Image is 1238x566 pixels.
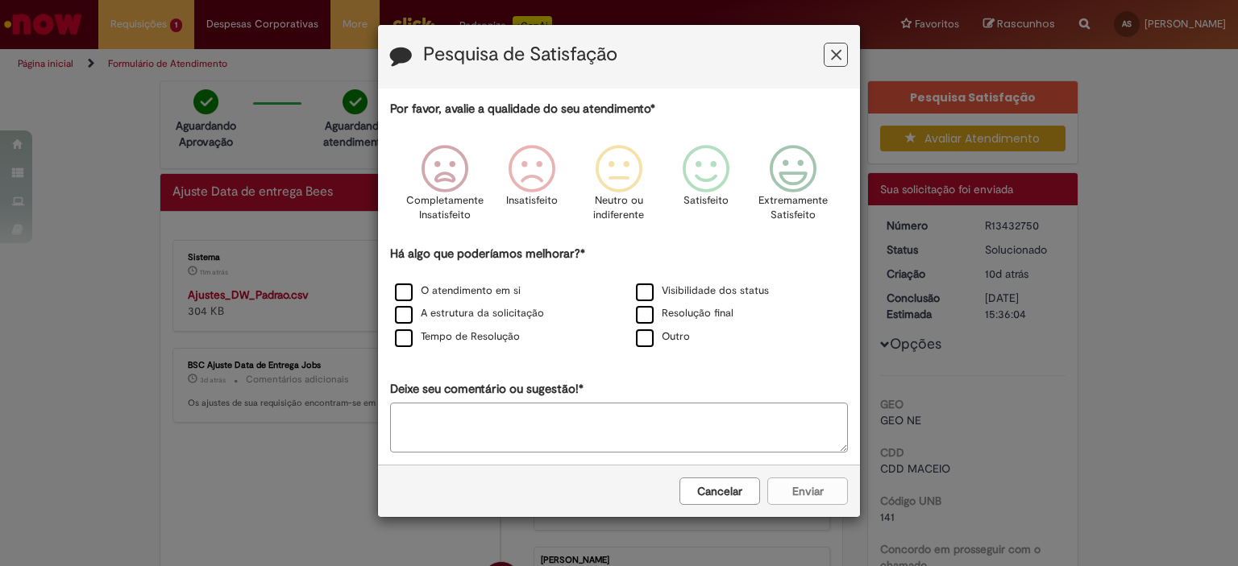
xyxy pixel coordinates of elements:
label: O atendimento em si [395,283,521,299]
p: Extremamente Satisfeito [758,193,828,223]
div: Neutro ou indiferente [578,133,660,243]
label: Pesquisa de Satisfação [423,44,617,65]
div: Extremamente Satisfeito [752,133,834,243]
div: Completamente Insatisfeito [403,133,485,243]
p: Completamente Insatisfeito [406,193,484,223]
label: Tempo de Resolução [395,329,520,345]
label: Visibilidade dos status [636,283,769,299]
p: Satisfeito [683,193,729,209]
label: Deixe seu comentário ou sugestão!* [390,381,584,398]
button: Cancelar [679,477,760,505]
label: Por favor, avalie a qualidade do seu atendimento* [390,101,655,118]
label: Outro [636,329,690,345]
p: Insatisfeito [506,193,558,209]
div: Há algo que poderíamos melhorar?* [390,246,848,349]
label: Resolução final [636,306,733,321]
label: A estrutura da solicitação [395,306,544,321]
div: Insatisfeito [491,133,573,243]
div: Satisfeito [665,133,747,243]
p: Neutro ou indiferente [590,193,648,223]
